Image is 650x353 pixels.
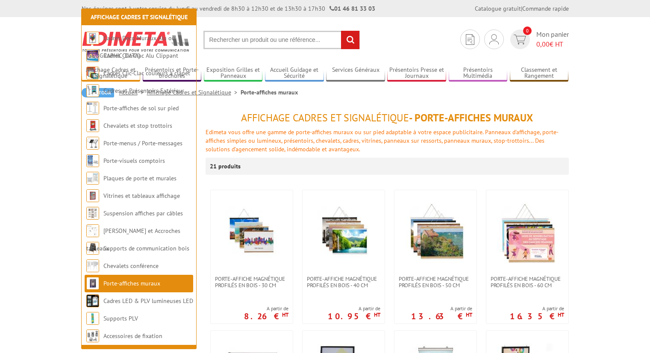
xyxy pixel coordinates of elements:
a: Chevalets conférence [103,262,159,270]
p: 8.26 € [244,314,288,319]
p: 10.95 € [328,314,380,319]
span: € HT [536,39,569,49]
input: Rechercher un produit ou une référence... [203,31,360,49]
span: A partir de [244,305,288,312]
img: PORTE-AFFICHE MAGNÉTIQUE PROFILÉS EN BOIS - 30 cm [222,203,282,263]
a: Porte-menus / Porte-messages [103,139,182,147]
sup: HT [374,311,380,318]
span: A partir de [328,305,380,312]
a: Présentoirs Multimédia [449,66,508,80]
a: Exposition Grilles et Panneaux [204,66,263,80]
span: PORTE-AFFICHE MAGNÉTIQUE PROFILÉS EN BOIS - 50 cm [399,276,472,288]
a: Présentoirs Presse et Journaux [387,66,446,80]
a: Présentoirs et Porte-brochures [143,66,202,80]
img: devis rapide [489,34,499,44]
a: PORTE-AFFICHE MAGNÉTIQUE PROFILÉS EN BOIS - 30 cm [211,276,293,288]
a: Plaques de porte et murales [103,174,176,182]
a: Cadres et Présentoirs Extérieur [103,87,184,94]
a: Porte-visuels comptoirs [103,157,165,165]
a: Supports de communication bois [103,244,189,252]
div: Nos équipes sont à votre service du lundi au vendredi de 8h30 à 12h30 et de 13h30 à 17h30 [82,4,375,13]
span: Affichage Cadres et Signalétique [241,111,409,124]
span: PORTE-AFFICHE MAGNÉTIQUE PROFILÉS EN BOIS - 30 cm [215,276,288,288]
a: devis rapide 0 Mon panier 0,00€ HT [508,29,569,49]
span: Mon panier [536,29,569,49]
sup: HT [282,311,288,318]
span: A partir de [510,305,564,312]
img: Supports PLV [86,312,99,325]
p: 21 produits [210,158,242,175]
a: Classement et Rangement [510,66,569,80]
a: Accessoires de fixation [103,332,162,340]
a: Cadres Deco Muraux Alu ou [GEOGRAPHIC_DATA] [86,34,175,59]
sup: HT [558,311,564,318]
a: Affichage Cadres et Signalétique [82,66,141,80]
strong: 01 46 81 33 03 [329,5,375,12]
img: Cadres LED & PLV lumineuses LED [86,294,99,307]
a: Catalogue gratuit [475,5,521,12]
a: Cadres Clic-Clac Alu Clippant [103,52,178,59]
input: rechercher [341,31,359,49]
span: PORTE-AFFICHE MAGNÉTIQUE PROFILÉS EN BOIS - 40 cm [307,276,380,288]
img: Plaques de porte et murales [86,172,99,185]
a: Vitrines et tableaux affichage [103,192,180,200]
img: PORTE-AFFICHE MAGNÉTIQUE PROFILÉS EN BOIS - 40 cm [314,203,374,263]
img: Cadres et Présentoirs Extérieur [86,84,99,97]
img: PORTE-AFFICHE MAGNÉTIQUE PROFILÉS EN BOIS - 60 cm [497,203,557,263]
a: PORTE-AFFICHE MAGNÉTIQUE PROFILÉS EN BOIS - 60 cm [486,276,568,288]
a: PORTE-AFFICHE MAGNÉTIQUE PROFILÉS EN BOIS - 40 cm [303,276,385,288]
a: Services Généraux [326,66,385,80]
a: PORTE-AFFICHE MAGNÉTIQUE PROFILÉS EN BOIS - 50 cm [394,276,476,288]
sup: HT [466,311,472,318]
a: Suspension affiches par câbles [103,209,183,217]
img: devis rapide [514,35,526,44]
img: Porte-affiches de sol sur pied [86,102,99,115]
a: Chevalets et stop trottoirs [103,122,172,129]
p: 16.35 € [510,314,564,319]
img: Cimaises et Accroches tableaux [86,224,99,237]
a: Porte-affiches muraux [103,279,160,287]
a: Supports PLV [103,315,138,322]
img: Chevalets et stop trottoirs [86,119,99,132]
img: Porte-menus / Porte-messages [86,137,99,150]
img: devis rapide [466,34,474,45]
img: Suspension affiches par câbles [86,207,99,220]
span: 0 [523,26,532,35]
img: Porte-affiches muraux [86,277,99,290]
div: | [475,4,569,13]
a: Cadres LED & PLV lumineuses LED [103,297,193,305]
span: A partir de [411,305,472,312]
a: Commande rapide [522,5,569,12]
a: Accueil Guidage et Sécurité [265,66,324,80]
a: [PERSON_NAME] et Accroches tableaux [86,227,180,252]
li: Porte-affiches muraux [241,88,298,97]
p: 13.63 € [411,314,472,319]
a: Porte-affiches de sol sur pied [103,104,179,112]
span: 0,00 [536,40,550,48]
img: Chevalets conférence [86,259,99,272]
img: Vitrines et tableaux affichage [86,189,99,202]
font: Edimeta vous offre une gamme de porte-affiches muraux ou sur pied adaptable à votre espace public... [206,128,559,153]
span: PORTE-AFFICHE MAGNÉTIQUE PROFILÉS EN BOIS - 60 cm [491,276,564,288]
img: PORTE-AFFICHE MAGNÉTIQUE PROFILÉS EN BOIS - 50 cm [406,203,465,263]
img: Accessoires de fixation [86,329,99,342]
img: Cadres Deco Muraux Alu ou Bois [86,32,99,44]
img: Porte-visuels comptoirs [86,154,99,167]
a: Affichage Cadres et Signalétique [147,88,241,96]
h1: - Porte-affiches muraux [206,112,569,124]
a: Affichage Cadres et Signalétique [91,13,188,21]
